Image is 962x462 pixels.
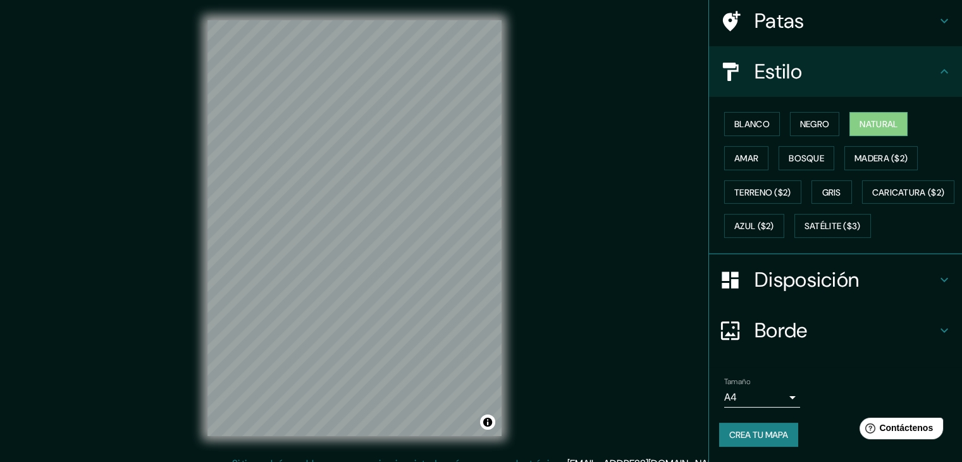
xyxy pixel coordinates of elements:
canvas: Mapa [207,20,502,436]
button: Caricatura ($2) [862,180,955,204]
button: Gris [811,180,852,204]
font: Azul ($2) [734,221,774,232]
button: Amar [724,146,768,170]
button: Azul ($2) [724,214,784,238]
font: Terreno ($2) [734,187,791,198]
font: A4 [724,390,737,404]
button: Bosque [779,146,834,170]
div: Borde [709,305,962,356]
font: Blanco [734,118,770,130]
div: Estilo [709,46,962,97]
font: Crea tu mapa [729,429,788,440]
button: Satélite ($3) [794,214,871,238]
font: Satélite ($3) [805,221,861,232]
font: Caricatura ($2) [872,187,945,198]
font: Bosque [789,153,824,164]
font: Amar [734,153,758,164]
font: Estilo [755,58,802,85]
font: Madera ($2) [854,153,908,164]
font: Borde [755,317,808,344]
div: Disposición [709,254,962,305]
button: Negro [790,112,840,136]
iframe: Lanzador de widgets de ayuda [849,413,948,448]
font: Disposición [755,266,859,293]
button: Blanco [724,112,780,136]
div: A4 [724,387,800,408]
button: Terreno ($2) [724,180,801,204]
button: Activar o desactivar atribución [480,415,495,430]
button: Natural [849,112,908,136]
font: Negro [800,118,830,130]
font: Tamaño [724,377,750,387]
font: Patas [755,8,805,34]
font: Gris [822,187,841,198]
button: Crea tu mapa [719,423,798,447]
font: Natural [860,118,897,130]
button: Madera ($2) [844,146,918,170]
